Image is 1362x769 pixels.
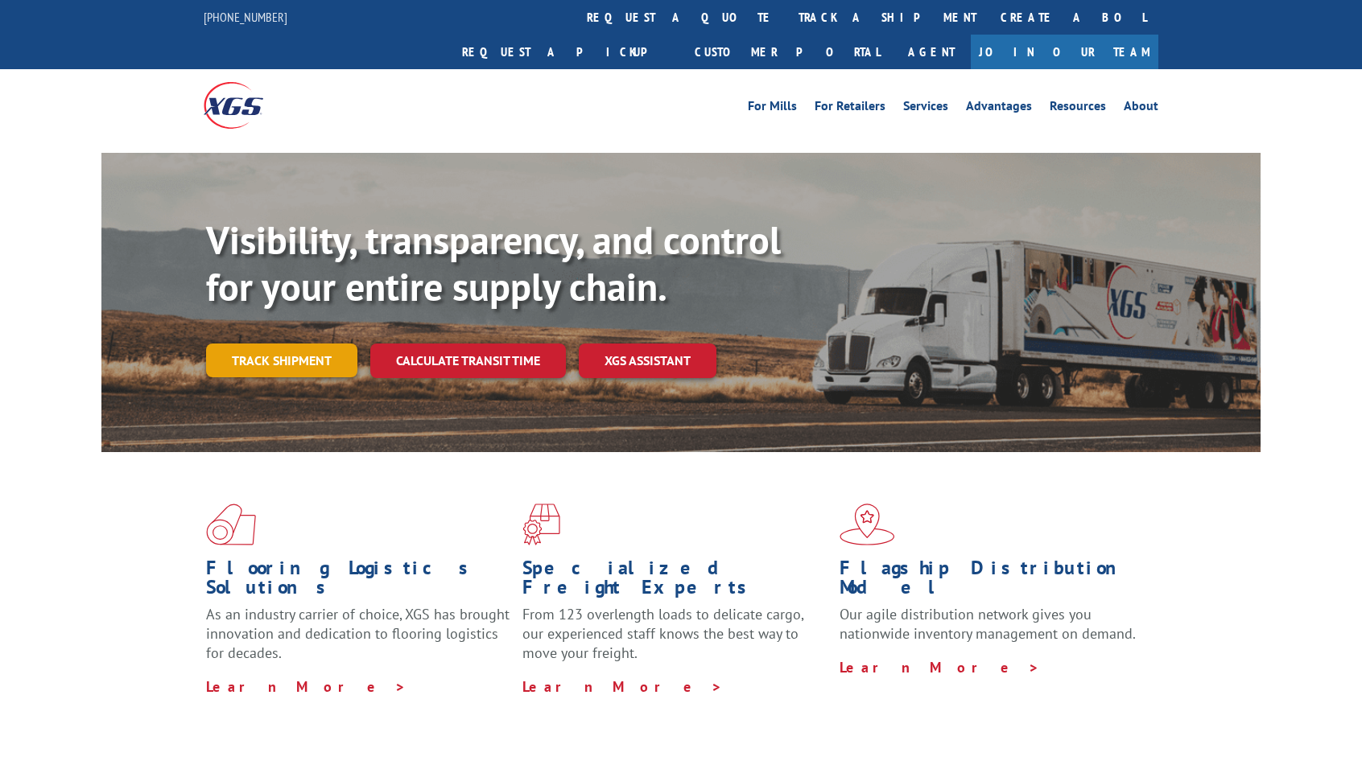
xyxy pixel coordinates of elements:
[522,677,723,696] a: Learn More >
[522,504,560,545] img: xgs-icon-focused-on-flooring-red
[370,343,566,378] a: Calculate transit time
[204,9,287,25] a: [PHONE_NUMBER]
[522,558,827,605] h1: Specialized Freight Experts
[206,605,510,662] span: As an industry carrier of choice, XGS has brought innovation and dedication to flooring logistics...
[683,35,892,69] a: Customer Portal
[840,558,1144,605] h1: Flagship Distribution Model
[1050,100,1106,117] a: Resources
[903,100,948,117] a: Services
[206,215,781,311] b: Visibility, transparency, and control for your entire supply chain.
[815,100,885,117] a: For Retailers
[892,35,971,69] a: Agent
[206,504,256,545] img: xgs-icon-total-supply-chain-intelligence-red
[579,343,716,378] a: XGS ASSISTANT
[840,504,895,545] img: xgs-icon-flagship-distribution-model-red
[206,677,407,696] a: Learn More >
[522,605,827,676] p: From 123 overlength loads to delicate cargo, our experienced staff knows the best way to move you...
[206,558,510,605] h1: Flooring Logistics Solutions
[748,100,797,117] a: For Mills
[206,343,357,377] a: Track shipment
[971,35,1158,69] a: Join Our Team
[840,658,1040,676] a: Learn More >
[966,100,1032,117] a: Advantages
[450,35,683,69] a: Request a pickup
[1124,100,1158,117] a: About
[840,605,1136,643] span: Our agile distribution network gives you nationwide inventory management on demand.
